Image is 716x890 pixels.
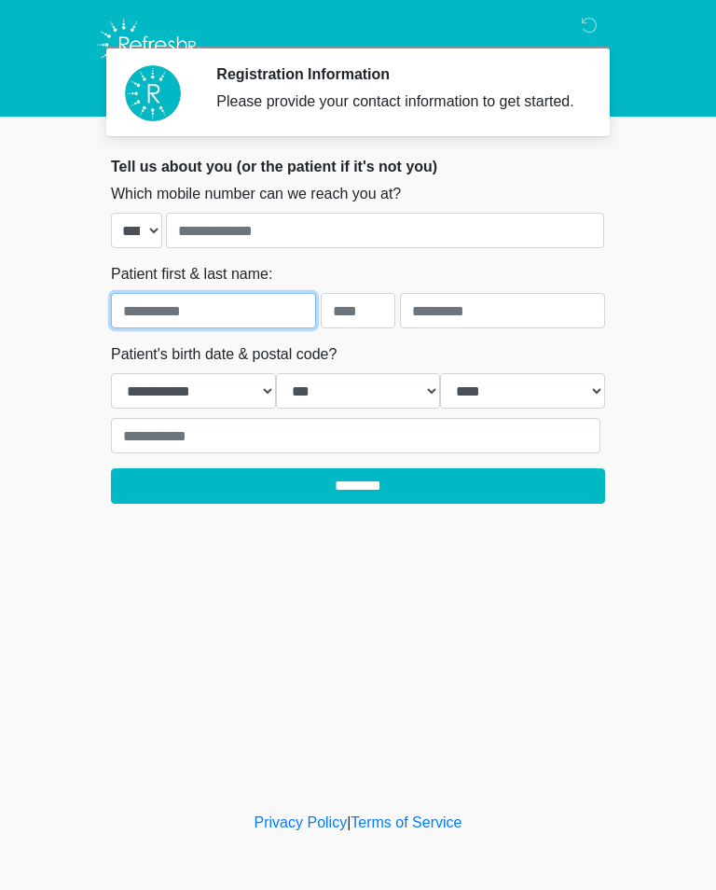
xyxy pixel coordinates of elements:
[255,814,348,830] a: Privacy Policy
[111,343,337,366] label: Patient's birth date & postal code?
[216,90,577,113] div: Please provide your contact information to get started.
[351,814,461,830] a: Terms of Service
[92,14,205,76] img: Refresh RX Logo
[347,814,351,830] a: |
[125,65,181,121] img: Agent Avatar
[111,263,272,285] label: Patient first & last name:
[111,183,401,205] label: Which mobile number can we reach you at?
[111,158,605,175] h2: Tell us about you (or the patient if it's not you)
